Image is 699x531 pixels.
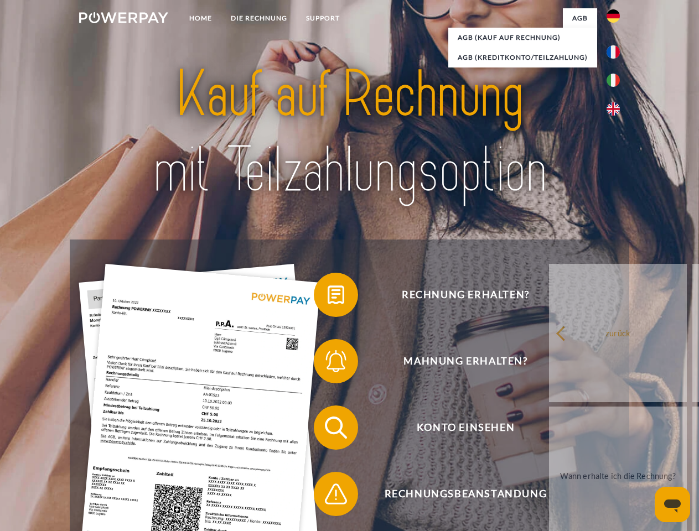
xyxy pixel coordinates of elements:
button: Rechnungsbeanstandung [314,472,602,516]
img: qb_bell.svg [322,347,350,375]
button: Rechnung erhalten? [314,273,602,317]
div: zurück [556,325,680,340]
div: Wann erhalte ich die Rechnung? [556,468,680,483]
img: logo-powerpay-white.svg [79,12,168,23]
button: Konto einsehen [314,405,602,450]
img: qb_search.svg [322,414,350,441]
span: Mahnung erhalten? [330,339,601,383]
a: Home [180,8,221,28]
span: Konto einsehen [330,405,601,450]
img: de [607,9,620,23]
img: it [607,74,620,87]
img: qb_warning.svg [322,480,350,508]
img: title-powerpay_de.svg [106,53,593,212]
a: DIE RECHNUNG [221,8,297,28]
img: en [607,102,620,116]
a: SUPPORT [297,8,349,28]
span: Rechnung erhalten? [330,273,601,317]
a: AGB (Kauf auf Rechnung) [448,28,597,48]
img: fr [607,45,620,59]
img: qb_bill.svg [322,281,350,309]
a: agb [563,8,597,28]
span: Rechnungsbeanstandung [330,472,601,516]
a: AGB (Kreditkonto/Teilzahlung) [448,48,597,67]
iframe: Schaltfläche zum Öffnen des Messaging-Fensters [655,487,690,522]
button: Mahnung erhalten? [314,339,602,383]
